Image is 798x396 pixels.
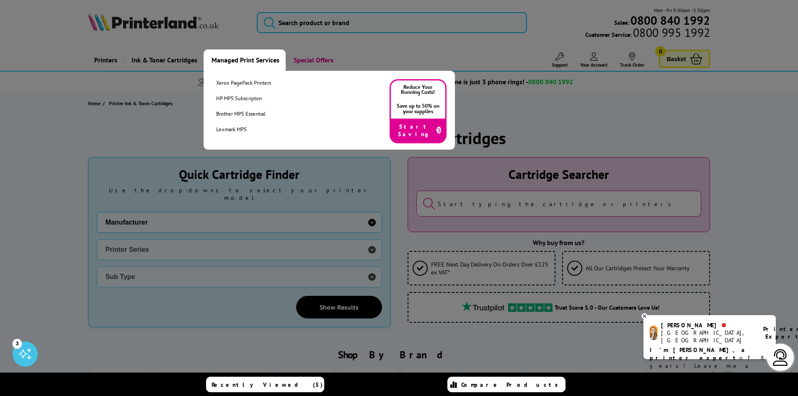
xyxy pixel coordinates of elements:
[216,110,271,117] a: Brother MPS Essential
[206,377,324,392] a: Recently Viewed (5)
[216,79,271,86] a: Xerox PagePack Printers
[391,80,445,100] p: Reduce Your Running Costs!
[391,99,445,119] p: Save up to 50% on your supplies
[216,126,271,133] a: Lexmark MPS
[13,339,22,348] div: 3
[447,377,566,392] a: Compare Products
[661,329,753,344] div: [GEOGRAPHIC_DATA], [GEOGRAPHIC_DATA]
[204,49,286,71] a: Managed Print Services
[216,95,271,102] a: HP MPS Subscripton
[391,119,445,142] div: Start Saving
[390,79,447,143] a: Reduce Your Running Costs! Save up to 50% on your supplies Start Saving
[461,381,563,388] span: Compare Products
[650,346,747,362] b: I'm [PERSON_NAME], a printer expert
[650,326,658,340] img: amy-livechat.png
[772,349,789,366] img: user-headset-light.svg
[650,346,770,386] p: of 8 years! Leave me a message and I'll respond ASAP
[661,321,753,329] div: [PERSON_NAME]
[212,381,323,388] span: Recently Viewed (5)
